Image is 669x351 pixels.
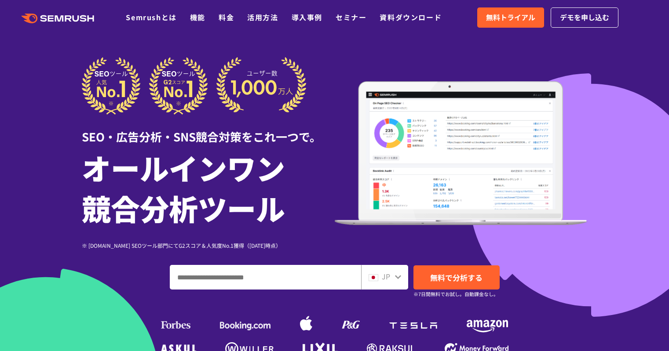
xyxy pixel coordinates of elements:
[219,12,234,22] a: 料金
[380,12,442,22] a: 資料ダウンロード
[413,265,500,289] a: 無料で分析する
[430,272,483,283] span: 無料で分析する
[413,290,498,298] small: ※7日間無料でお試し。自動課金なし。
[336,12,366,22] a: セミナー
[486,12,535,23] span: 無料トライアル
[560,12,609,23] span: デモを申し込む
[126,12,176,22] a: Semrushとは
[292,12,322,22] a: 導入事例
[82,241,335,250] div: ※ [DOMAIN_NAME] SEOツール部門にてG2スコア＆人気度No.1獲得（[DATE]時点）
[247,12,278,22] a: 活用方法
[82,115,335,145] div: SEO・広告分析・SNS競合対策をこれ一つで。
[170,265,361,289] input: ドメイン、キーワードまたはURLを入力してください
[382,271,390,282] span: JP
[551,7,618,28] a: デモを申し込む
[477,7,544,28] a: 無料トライアル
[82,147,335,228] h1: オールインワン 競合分析ツール
[190,12,205,22] a: 機能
